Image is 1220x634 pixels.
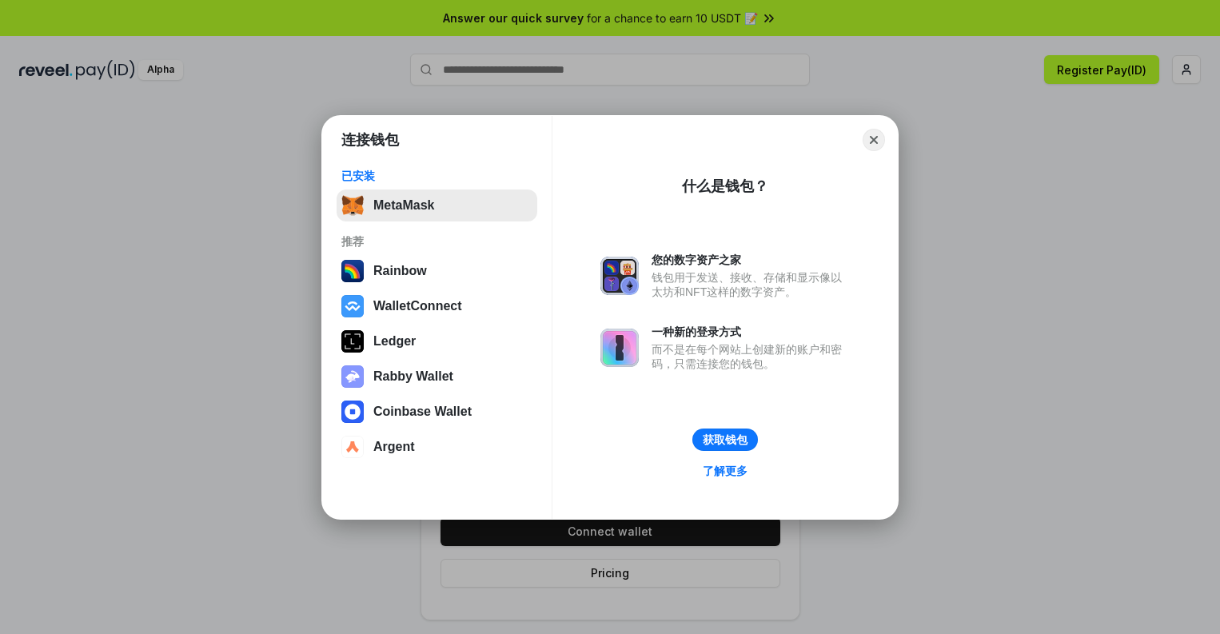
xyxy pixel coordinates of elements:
img: svg+xml,%3Csvg%20fill%3D%22none%22%20height%3D%2233%22%20viewBox%3D%220%200%2035%2033%22%20width%... [341,194,364,217]
div: 钱包用于发送、接收、存储和显示像以太坊和NFT这样的数字资产。 [652,270,850,299]
img: svg+xml,%3Csvg%20xmlns%3D%22http%3A%2F%2Fwww.w3.org%2F2000%2Fsvg%22%20width%3D%2228%22%20height%3... [341,330,364,353]
button: Rabby Wallet [337,361,537,393]
div: 而不是在每个网站上创建新的账户和密码，只需连接您的钱包。 [652,342,850,371]
div: 获取钱包 [703,433,748,447]
button: Argent [337,431,537,463]
a: 了解更多 [693,461,757,481]
div: Rainbow [373,264,427,278]
button: MetaMask [337,189,537,221]
img: svg+xml,%3Csvg%20width%3D%2228%22%20height%3D%2228%22%20viewBox%3D%220%200%2028%2028%22%20fill%3D... [341,295,364,317]
div: Ledger [373,334,416,349]
h1: 连接钱包 [341,130,399,150]
img: svg+xml,%3Csvg%20width%3D%2228%22%20height%3D%2228%22%20viewBox%3D%220%200%2028%2028%22%20fill%3D... [341,436,364,458]
button: Coinbase Wallet [337,396,537,428]
div: 一种新的登录方式 [652,325,850,339]
div: 推荐 [341,234,532,249]
div: Argent [373,440,415,454]
div: 了解更多 [703,464,748,478]
img: svg+xml,%3Csvg%20xmlns%3D%22http%3A%2F%2Fwww.w3.org%2F2000%2Fsvg%22%20fill%3D%22none%22%20viewBox... [600,329,639,367]
img: svg+xml,%3Csvg%20width%3D%22120%22%20height%3D%22120%22%20viewBox%3D%220%200%20120%20120%22%20fil... [341,260,364,282]
img: svg+xml,%3Csvg%20width%3D%2228%22%20height%3D%2228%22%20viewBox%3D%220%200%2028%2028%22%20fill%3D... [341,401,364,423]
img: svg+xml,%3Csvg%20xmlns%3D%22http%3A%2F%2Fwww.w3.org%2F2000%2Fsvg%22%20fill%3D%22none%22%20viewBox... [600,257,639,295]
button: Close [863,129,885,151]
button: 获取钱包 [692,429,758,451]
button: Ledger [337,325,537,357]
img: svg+xml,%3Csvg%20xmlns%3D%22http%3A%2F%2Fwww.w3.org%2F2000%2Fsvg%22%20fill%3D%22none%22%20viewBox... [341,365,364,388]
div: 您的数字资产之家 [652,253,850,267]
div: Rabby Wallet [373,369,453,384]
div: 什么是钱包？ [682,177,768,196]
div: MetaMask [373,198,434,213]
div: Coinbase Wallet [373,405,472,419]
div: 已安装 [341,169,532,183]
button: WalletConnect [337,290,537,322]
button: Rainbow [337,255,537,287]
div: WalletConnect [373,299,462,313]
